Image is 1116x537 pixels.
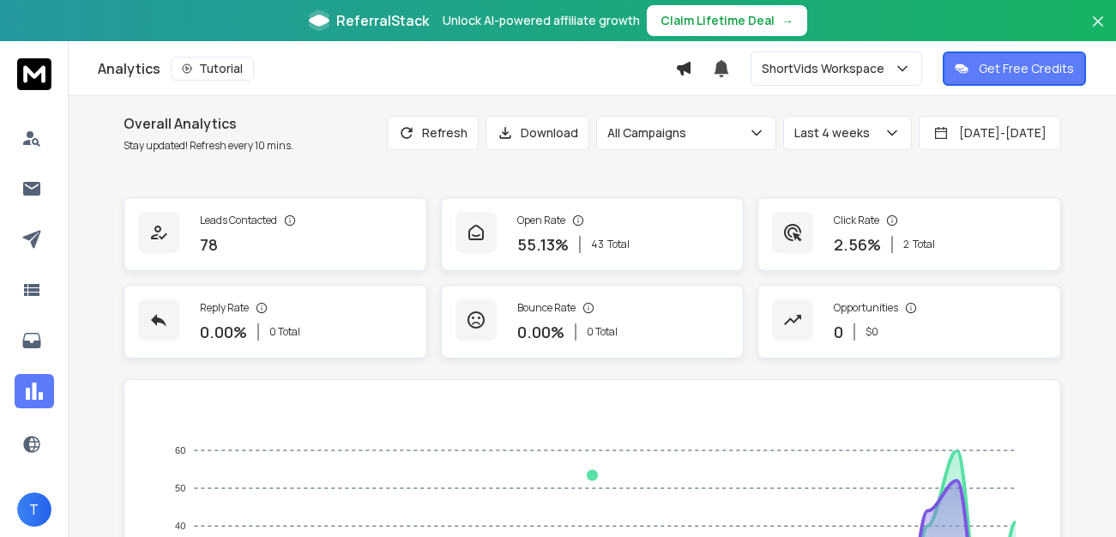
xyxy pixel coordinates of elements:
[98,57,675,81] div: Analytics
[200,214,277,227] p: Leads Contacted
[441,197,745,271] a: Open Rate55.13%43Total
[903,238,909,251] span: 2
[521,124,578,142] p: Download
[124,285,427,359] a: Reply Rate0.00%0 Total
[762,60,891,77] p: ShortVids Workspace
[607,238,630,251] span: Total
[517,301,576,315] p: Bounce Rate
[175,483,185,493] tspan: 50
[1087,10,1109,51] button: Close banner
[486,116,589,150] button: Download
[757,197,1061,271] a: Click Rate2.56%2Total
[517,214,565,227] p: Open Rate
[587,325,618,339] p: 0 Total
[834,232,881,256] p: 2.56 %
[591,238,604,251] span: 43
[175,445,185,456] tspan: 60
[913,238,935,251] span: Total
[979,60,1074,77] p: Get Free Credits
[124,197,427,271] a: Leads Contacted78
[517,232,569,256] p: 55.13 %
[171,57,254,81] button: Tutorial
[124,139,293,153] p: Stay updated! Refresh every 10 mins.
[781,12,793,29] span: →
[17,492,51,527] button: T
[943,51,1086,86] button: Get Free Credits
[517,320,564,344] p: 0.00 %
[794,124,877,142] p: Last 4 weeks
[269,325,300,339] p: 0 Total
[175,521,185,531] tspan: 40
[200,301,249,315] p: Reply Rate
[647,5,807,36] button: Claim Lifetime Deal→
[834,301,898,315] p: Opportunities
[422,124,468,142] p: Refresh
[757,285,1061,359] a: Opportunities0$0
[834,320,843,344] p: 0
[200,232,218,256] p: 78
[1053,478,1095,519] iframe: Intercom live chat
[387,116,479,150] button: Refresh
[443,12,640,29] p: Unlock AI-powered affiliate growth
[200,320,247,344] p: 0.00 %
[607,124,693,142] p: All Campaigns
[441,285,745,359] a: Bounce Rate0.00%0 Total
[124,113,293,134] h1: Overall Analytics
[336,10,429,31] span: ReferralStack
[834,214,879,227] p: Click Rate
[866,325,878,339] p: $ 0
[919,116,1061,150] button: [DATE]-[DATE]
